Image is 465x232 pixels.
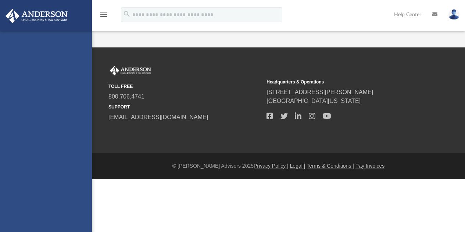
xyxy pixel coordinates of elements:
a: 800.706.4741 [108,93,144,100]
img: Anderson Advisors Platinum Portal [3,9,70,23]
small: SUPPORT [108,104,261,110]
a: [STREET_ADDRESS][PERSON_NAME] [267,89,373,95]
a: Legal | [290,163,305,169]
i: menu [99,10,108,19]
img: User Pic [448,9,459,20]
a: [GEOGRAPHIC_DATA][US_STATE] [267,98,361,104]
i: search [123,10,131,18]
img: Anderson Advisors Platinum Portal [108,66,153,75]
small: Headquarters & Operations [267,79,419,85]
div: © [PERSON_NAME] Advisors 2025 [92,162,465,170]
a: Terms & Conditions | [307,163,354,169]
a: Privacy Policy | [254,163,289,169]
a: menu [99,14,108,19]
a: [EMAIL_ADDRESS][DOMAIN_NAME] [108,114,208,120]
small: TOLL FREE [108,83,261,90]
a: Pay Invoices [355,163,384,169]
